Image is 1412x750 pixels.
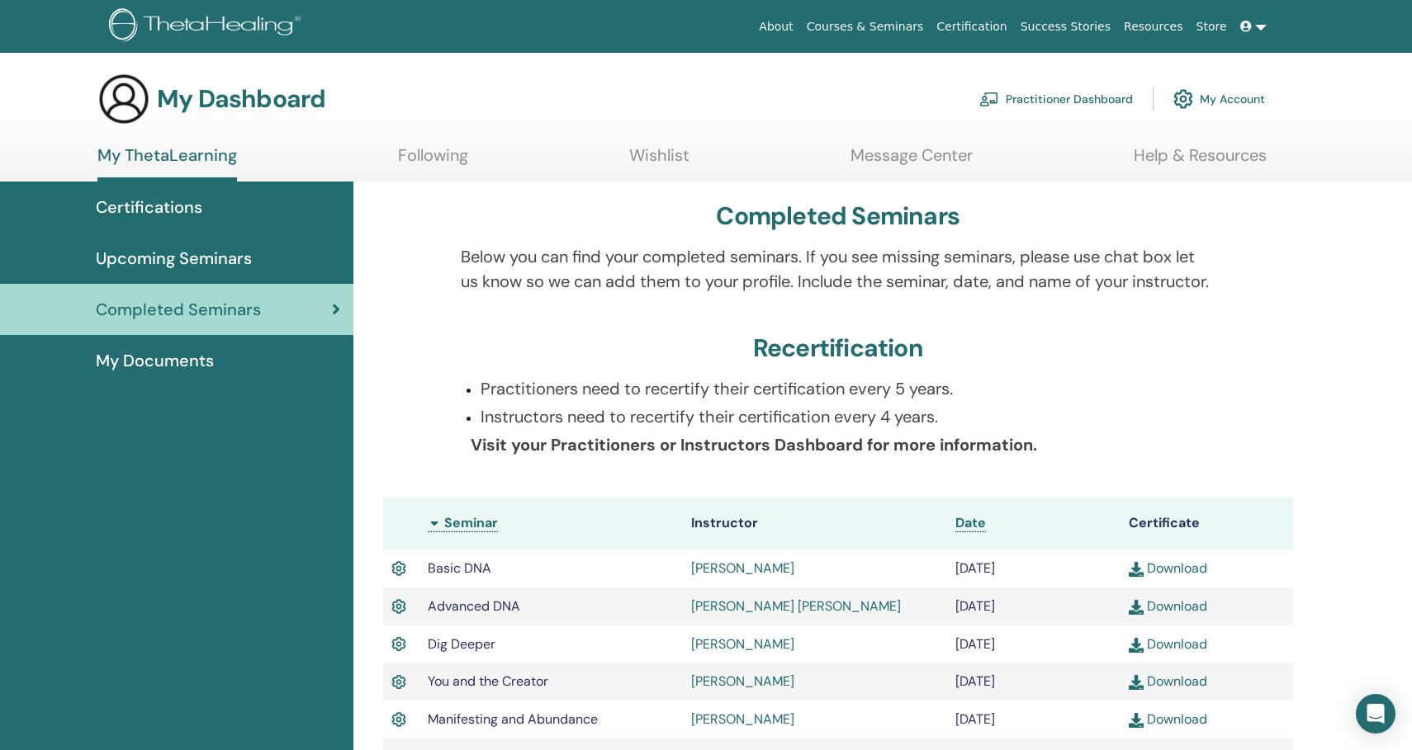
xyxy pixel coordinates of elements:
td: [DATE] [947,587,1120,625]
a: Download [1129,710,1207,728]
td: [DATE] [947,550,1120,587]
img: cog.svg [1173,85,1193,113]
p: Instructors need to recertify their certification every 4 years. [481,404,1215,429]
a: Store [1190,12,1234,42]
span: My Documents [96,348,214,373]
a: Following [398,145,468,177]
span: Dig Deeper [428,635,495,653]
th: Certificate [1121,497,1294,550]
h3: My Dashboard [157,84,325,114]
a: Success Stories [1014,12,1117,42]
p: Practitioners need to recertify their certification every 5 years. [481,376,1215,401]
td: [DATE] [947,663,1120,700]
a: My ThetaLearning [97,145,237,182]
b: Visit your Practitioners or Instructors Dashboard for more information. [471,434,1037,455]
img: download.svg [1129,600,1144,615]
p: Below you can find your completed seminars. If you see missing seminars, please use chat box let ... [461,244,1215,294]
a: Date [955,514,986,532]
td: [DATE] [947,625,1120,663]
a: Practitioner Dashboard [979,81,1133,117]
a: Certification [930,12,1013,42]
th: Instructor [683,497,947,550]
a: Download [1129,597,1207,615]
a: [PERSON_NAME] [691,672,794,690]
img: Active Certificate [391,709,406,730]
img: download.svg [1129,713,1144,728]
h3: Recertification [753,333,923,363]
td: [DATE] [947,700,1120,738]
img: download.svg [1129,675,1144,690]
a: Wishlist [629,145,689,177]
a: About [752,12,799,42]
span: Manifesting and Abundance [428,710,598,728]
span: Advanced DNA [428,597,520,615]
div: Open Intercom Messenger [1356,694,1395,733]
img: download.svg [1129,562,1144,577]
a: My Account [1173,81,1265,117]
h3: Completed Seminars [716,201,959,231]
a: [PERSON_NAME] [691,559,794,577]
span: Completed Seminars [96,297,261,322]
a: Courses & Seminars [800,12,931,42]
img: generic-user-icon.jpg [97,73,150,125]
img: Active Certificate [391,596,406,617]
a: Download [1129,559,1207,577]
a: [PERSON_NAME] [691,635,794,653]
a: Resources [1117,12,1190,42]
a: Message Center [851,145,973,177]
img: Active Certificate [391,558,406,579]
img: logo.png [109,8,306,45]
a: Help & Resources [1134,145,1267,177]
a: Download [1129,672,1207,690]
a: [PERSON_NAME] [691,710,794,728]
span: Basic DNA [428,559,491,577]
span: You and the Creator [428,672,548,690]
a: [PERSON_NAME] [PERSON_NAME] [691,597,901,615]
img: Active Certificate [391,672,406,693]
span: Upcoming Seminars [96,246,252,271]
img: chalkboard-teacher.svg [979,92,999,106]
img: Active Certificate [391,634,406,655]
a: Download [1129,635,1207,653]
img: download.svg [1129,638,1144,653]
span: Certifications [96,195,202,219]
